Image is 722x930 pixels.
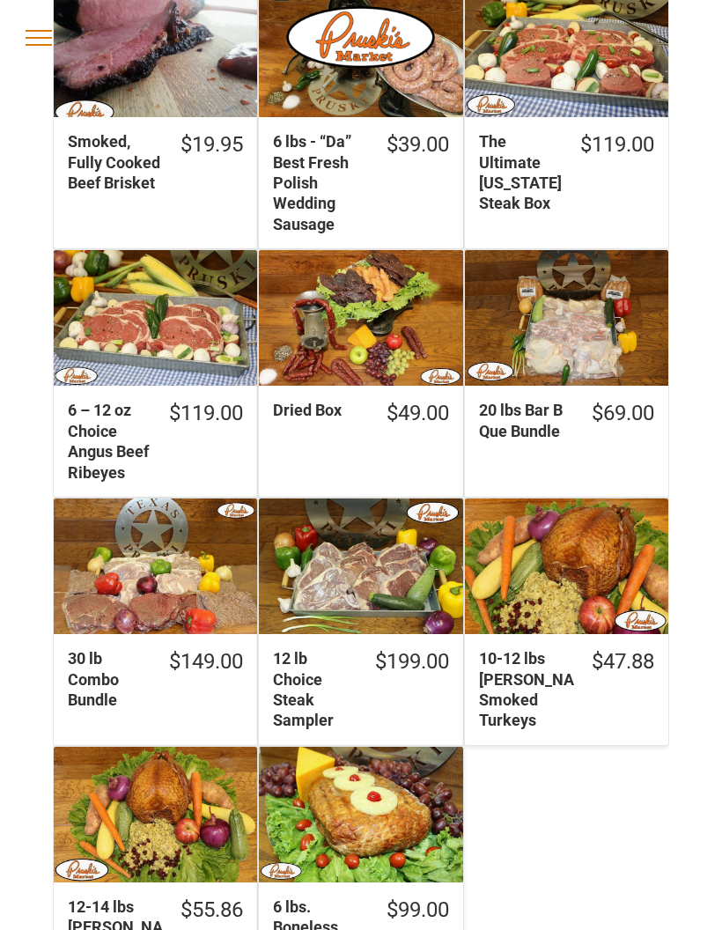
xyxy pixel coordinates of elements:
div: $119.00 [580,131,654,159]
div: $19.95 [180,131,243,159]
a: $49.00Dried Box [259,400,462,441]
div: 30 lb Combo Bundle [68,648,151,710]
div: $69.00 [592,400,654,427]
a: 30 lb Combo Bundle [54,498,257,634]
a: 10-12 lbs Pruski&#39;s Smoked Turkeys [465,498,668,634]
div: $99.00 [387,897,449,924]
button: menu [16,15,62,61]
div: $39.00 [387,131,449,159]
a: $69.0020 lbs Bar B Que Bundle [465,400,668,455]
a: 12 lb Choice Steak Sampler [259,498,462,634]
div: $119.00 [169,400,243,427]
div: Smoked, Fully Cooked Beef Brisket [68,131,163,193]
div: $55.86 [180,897,243,924]
div: Dried Box [273,400,368,420]
div: $199.00 [375,648,449,675]
div: $149.00 [169,648,243,675]
div: $47.88 [592,648,654,675]
a: 6 lbs. Boneless Ham [259,747,462,882]
div: $49.00 [387,400,449,427]
a: $199.0012 lb Choice Steak Sampler [259,648,462,745]
div: 10-12 lbs [PERSON_NAME] Smoked Turkeys [479,648,574,731]
a: $47.8810-12 lbs [PERSON_NAME] Smoked Turkeys [465,648,668,745]
div: 12 lb Choice Steak Sampler [273,648,357,731]
a: $39.006 lbs - “Da” Best Fresh Polish Wedding Sausage [259,131,462,248]
a: $119.006 – 12 oz Choice Angus Beef Ribeyes [54,400,257,497]
div: 6 lbs - “Da” Best Fresh Polish Wedding Sausage [273,131,368,234]
a: $149.0030 lb Combo Bundle [54,648,257,724]
img: 10-12 lbs Pruski's Smoked Turkeys [465,498,668,634]
a: 12-14 lbs Pruski&#39;s Smoked Turkeys [54,747,257,882]
a: $119.00The Ultimate [US_STATE] Steak Box [465,131,668,228]
a: Dried Box [259,250,462,386]
div: 20 lbs Bar B Que Bundle [479,400,574,441]
a: 20 lbs Bar B Que Bundle [465,250,668,386]
div: The Ultimate [US_STATE] Steak Box [479,131,563,214]
div: 6 – 12 oz Choice Angus Beef Ribeyes [68,400,151,483]
a: $19.95Smoked, Fully Cooked Beef Brisket [54,131,257,207]
a: 6 – 12 oz Choice Angus Beef Ribeyes [54,250,257,386]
